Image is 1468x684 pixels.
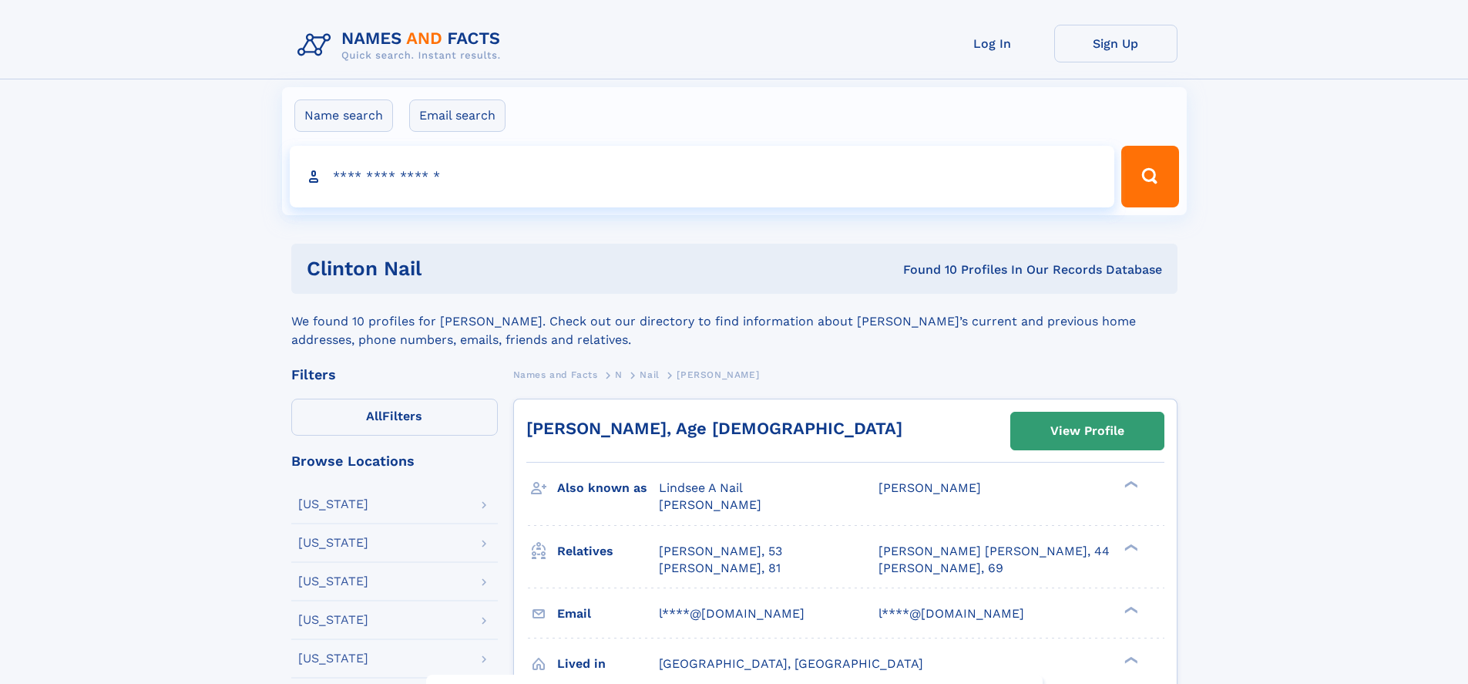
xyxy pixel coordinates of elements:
[557,475,659,501] h3: Also known as
[677,369,759,380] span: [PERSON_NAME]
[298,537,368,549] div: [US_STATE]
[659,560,781,577] a: [PERSON_NAME], 81
[307,259,663,278] h1: Clinton Nail
[291,399,498,436] label: Filters
[1011,413,1164,450] a: View Profile
[557,651,659,677] h3: Lived in
[615,365,623,384] a: N
[1050,413,1124,449] div: View Profile
[291,294,1177,349] div: We found 10 profiles for [PERSON_NAME]. Check out our directory to find information about [PERSON...
[557,538,659,564] h3: Relatives
[298,652,368,665] div: [US_STATE]
[615,369,623,380] span: N
[931,25,1054,62] a: Log In
[526,419,902,438] a: [PERSON_NAME], Age [DEMOGRAPHIC_DATA]
[659,656,923,671] span: [GEOGRAPHIC_DATA], [GEOGRAPHIC_DATA]
[294,99,393,132] label: Name search
[640,365,659,384] a: Nail
[290,146,1115,207] input: search input
[298,498,368,510] div: [US_STATE]
[878,560,1003,577] a: [PERSON_NAME], 69
[557,601,659,627] h3: Email
[1054,25,1177,62] a: Sign Up
[659,480,743,495] span: Lindsee A Nail
[1121,146,1178,207] button: Search Button
[1120,605,1139,615] div: ❯
[878,543,1110,560] a: [PERSON_NAME] [PERSON_NAME], 44
[659,497,761,512] span: [PERSON_NAME]
[291,25,513,66] img: Logo Names and Facts
[1120,655,1139,665] div: ❯
[298,614,368,626] div: [US_STATE]
[640,369,659,380] span: Nail
[298,575,368,588] div: [US_STATE]
[659,543,782,560] a: [PERSON_NAME], 53
[291,368,498,382] div: Filters
[513,365,598,384] a: Names and Facts
[1120,542,1139,552] div: ❯
[291,454,498,468] div: Browse Locations
[662,261,1162,278] div: Found 10 Profiles In Our Records Database
[1120,480,1139,490] div: ❯
[366,409,382,423] span: All
[878,480,981,495] span: [PERSON_NAME]
[409,99,506,132] label: Email search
